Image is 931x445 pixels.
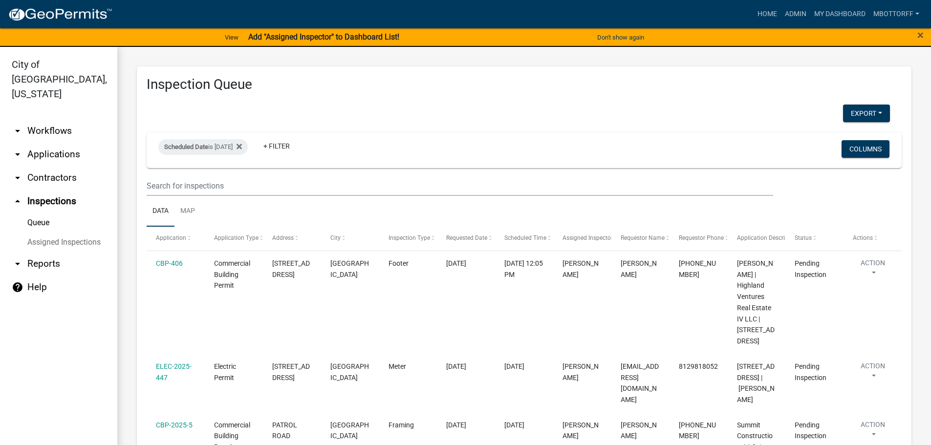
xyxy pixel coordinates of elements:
[156,259,183,267] a: CBP-406
[795,234,812,241] span: Status
[164,143,208,150] span: Scheduled Date
[330,362,369,381] span: JEFFERSONVILLE
[853,420,893,444] button: Action
[679,421,716,440] span: 502-938-7688
[495,227,553,250] datatable-header-cell: Scheduled Time
[12,125,23,137] i: arrow_drop_down
[843,105,890,122] button: Export
[272,234,294,241] span: Address
[853,234,873,241] span: Actions
[446,259,466,267] span: 08/14/2025
[248,32,399,42] strong: Add "Assigned Inspector" to Dashboard List!
[504,258,543,280] div: [DATE] 12:05 PM
[842,140,889,158] button: Columns
[221,29,242,45] a: View
[504,234,546,241] span: Scheduled Time
[214,234,259,241] span: Application Type
[330,421,369,440] span: JEFFERSONVILLE
[12,258,23,270] i: arrow_drop_down
[621,259,657,278] span: JEREMY
[553,227,611,250] datatable-header-cell: Assigned Inspector
[446,421,466,429] span: 08/18/2025
[156,362,192,381] a: ELEC-2025-447
[272,362,310,381] span: 2317 EAST 10TH STREET
[446,234,487,241] span: Requested Date
[147,76,902,93] h3: Inspection Queue
[147,196,174,227] a: Data
[917,29,924,41] button: Close
[256,137,298,155] a: + Filter
[156,234,186,241] span: Application
[214,259,250,290] span: Commercial Building Permit
[593,29,648,45] button: Don't show again
[670,227,728,250] datatable-header-cell: Requestor Phone
[330,259,369,278] span: JEFFERSONVILLE
[563,421,599,440] span: Mike Kruer
[810,5,869,23] a: My Dashboard
[795,362,826,381] span: Pending Inspection
[795,421,826,440] span: Pending Inspection
[785,227,844,250] datatable-header-cell: Status
[389,362,406,370] span: Meter
[330,234,341,241] span: City
[389,234,430,241] span: Inspection Type
[205,227,263,250] datatable-header-cell: Application Type
[379,227,437,250] datatable-header-cell: Inspection Type
[272,259,310,278] span: 1439 TENTH STREET, EAST
[679,362,718,370] span: 8129818052
[621,234,665,241] span: Requestor Name
[621,362,659,403] span: Stevegream4@gmail.com
[158,139,248,155] div: is [DATE]
[437,227,495,250] datatable-header-cell: Requested Date
[504,420,543,431] div: [DATE]
[781,5,810,23] a: Admin
[12,172,23,184] i: arrow_drop_down
[754,5,781,23] a: Home
[12,281,23,293] i: help
[389,421,414,429] span: Framing
[147,176,773,196] input: Search for inspections
[563,234,613,241] span: Assigned Inspector
[869,5,923,23] a: Mbottorff
[795,259,826,278] span: Pending Inspection
[263,227,321,250] datatable-header-cell: Address
[446,362,466,370] span: 08/15/2025
[563,362,599,381] span: Harold Satterly
[853,361,893,385] button: Action
[156,421,193,429] a: CBP-2025-5
[174,196,201,227] a: Map
[727,227,785,250] datatable-header-cell: Application Description
[611,227,670,250] datatable-header-cell: Requestor Name
[563,259,599,278] span: Mike Kruer
[214,362,236,381] span: Electric Permit
[147,227,205,250] datatable-header-cell: Application
[853,258,893,282] button: Action
[321,227,379,250] datatable-header-cell: City
[737,259,775,345] span: Ashtyn Eddy | Highland Ventures Real Estate IV LLC | 1439 TENTH STREET, EAST
[737,362,775,403] span: 2317 EAST 10TH STREET 2317 E 10TH ST., LOT 43 | Leftwitch James H Trustee
[679,234,724,241] span: Requestor Phone
[504,361,543,372] div: [DATE]
[917,28,924,42] span: ×
[679,259,716,278] span: 502-755-7144
[737,234,799,241] span: Application Description
[389,259,409,267] span: Footer
[272,421,297,440] span: PATROL ROAD
[621,421,657,440] span: MARK
[12,148,23,160] i: arrow_drop_down
[12,195,23,207] i: arrow_drop_up
[844,227,902,250] datatable-header-cell: Actions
